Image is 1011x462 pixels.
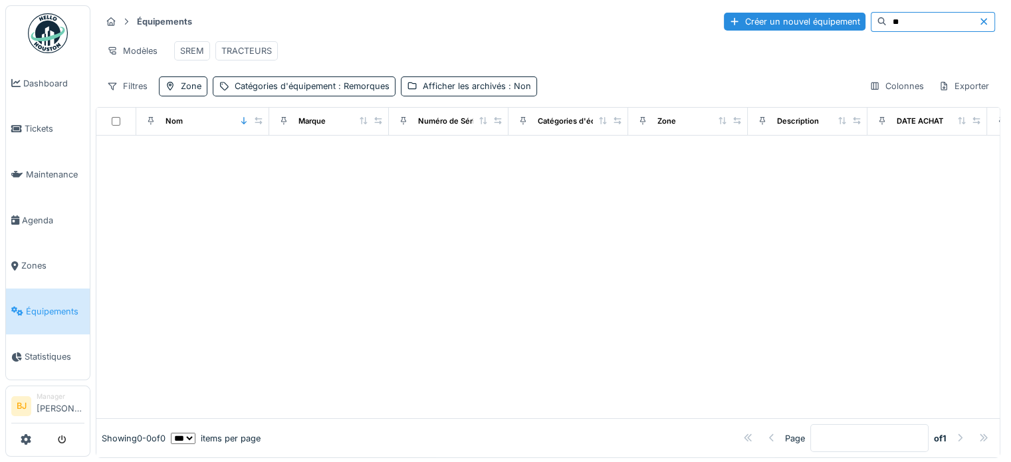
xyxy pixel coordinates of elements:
a: Maintenance [6,152,90,197]
a: Zones [6,243,90,289]
div: SREM [180,45,204,57]
span: Équipements [26,305,84,318]
span: Zones [21,259,84,272]
span: Statistiques [25,350,84,363]
a: Tickets [6,106,90,152]
span: : Remorques [336,81,390,91]
div: TRACTEURS [221,45,272,57]
div: Marque [298,116,326,127]
div: Showing 0 - 0 of 0 [102,432,166,445]
div: Modèles [101,41,164,60]
div: Description [777,116,819,127]
a: BJ Manager[PERSON_NAME] [11,392,84,423]
div: Colonnes [863,76,930,96]
li: [PERSON_NAME] [37,392,84,420]
span: Dashboard [23,77,84,90]
a: Dashboard [6,60,90,106]
div: items per page [171,432,261,445]
li: BJ [11,396,31,416]
a: Agenda [6,197,90,243]
div: Manager [37,392,84,402]
div: Créer un nouvel équipement [724,13,865,31]
div: Catégories d'équipement [235,80,390,92]
div: Page [785,432,805,445]
a: Statistiques [6,334,90,380]
div: Numéro de Série [418,116,479,127]
img: Badge_color-CXgf-gQk.svg [28,13,68,53]
a: Équipements [6,289,90,334]
div: Nom [166,116,183,127]
div: Filtres [101,76,154,96]
div: Afficher les archivés [423,80,531,92]
span: : Non [506,81,531,91]
div: Zone [657,116,676,127]
strong: Équipements [132,15,197,28]
span: Tickets [25,122,84,135]
span: Agenda [22,214,84,227]
span: Maintenance [26,168,84,181]
div: Exporter [933,76,995,96]
div: Zone [181,80,201,92]
div: Catégories d'équipement [538,116,630,127]
strong: of 1 [934,432,947,445]
div: DATE ACHAT [897,116,943,127]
